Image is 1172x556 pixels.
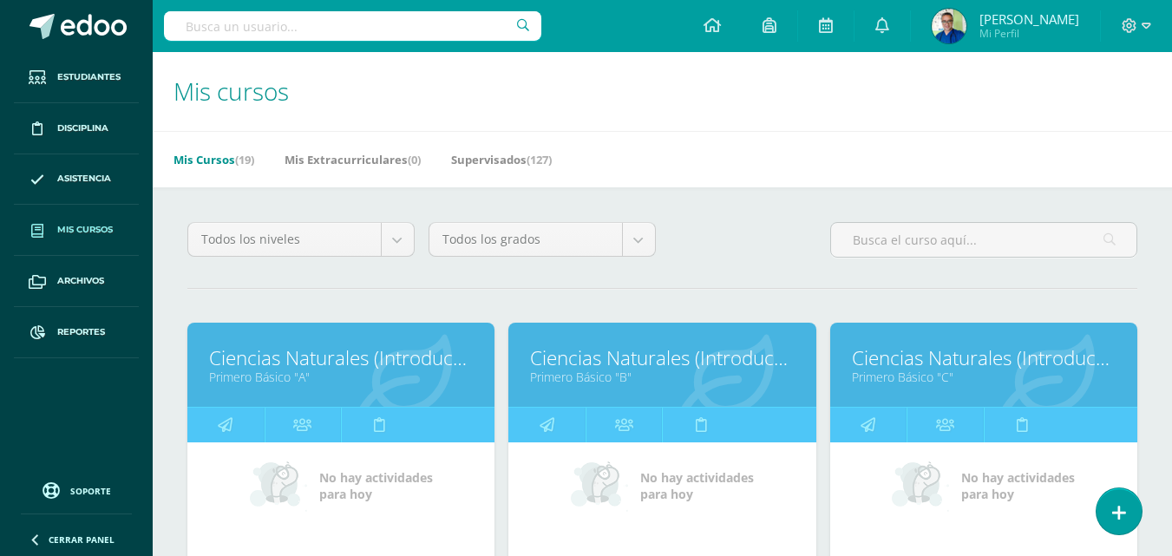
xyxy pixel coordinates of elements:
[209,369,473,385] a: Primero Básico "A"
[57,325,105,339] span: Reportes
[979,26,1079,41] span: Mi Perfil
[57,121,108,135] span: Disciplina
[429,223,655,256] a: Todos los grados
[201,223,368,256] span: Todos los niveles
[57,70,121,84] span: Estudiantes
[892,460,949,512] img: no_activities_small.png
[319,469,433,502] span: No hay actividades para hoy
[961,469,1075,502] span: No hay actividades para hoy
[57,172,111,186] span: Asistencia
[209,344,473,371] a: Ciencias Naturales (Introducción a la Biología)
[164,11,541,41] input: Busca un usuario...
[285,146,421,173] a: Mis Extracurriculares(0)
[235,152,254,167] span: (19)
[14,154,139,206] a: Asistencia
[21,478,132,501] a: Soporte
[640,469,754,502] span: No hay actividades para hoy
[530,369,794,385] a: Primero Básico "B"
[451,146,552,173] a: Supervisados(127)
[188,223,414,256] a: Todos los niveles
[174,146,254,173] a: Mis Cursos(19)
[70,485,111,497] span: Soporte
[57,223,113,237] span: Mis cursos
[174,75,289,108] span: Mis cursos
[408,152,421,167] span: (0)
[530,344,794,371] a: Ciencias Naturales (Introducción a la Biología)
[571,460,628,512] img: no_activities_small.png
[527,152,552,167] span: (127)
[250,460,307,512] img: no_activities_small.png
[49,533,115,546] span: Cerrar panel
[57,274,104,288] span: Archivos
[14,205,139,256] a: Mis cursos
[14,307,139,358] a: Reportes
[14,103,139,154] a: Disciplina
[831,223,1136,257] input: Busca el curso aquí...
[852,344,1116,371] a: Ciencias Naturales (Introducción a la Biología)
[979,10,1079,28] span: [PERSON_NAME]
[14,52,139,103] a: Estudiantes
[852,369,1116,385] a: Primero Básico "C"
[932,9,966,43] img: a16637801c4a6befc1e140411cafe4ae.png
[14,256,139,307] a: Archivos
[442,223,609,256] span: Todos los grados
